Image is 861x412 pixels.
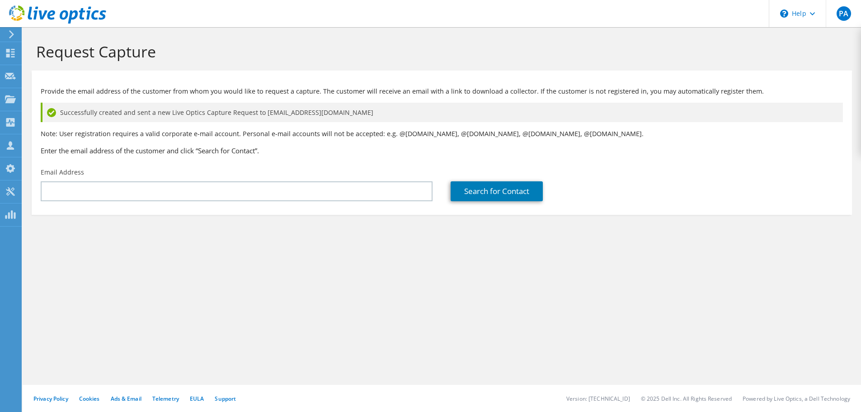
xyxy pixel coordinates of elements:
span: Successfully created and sent a new Live Optics Capture Request to [EMAIL_ADDRESS][DOMAIN_NAME] [60,108,373,118]
a: Ads & Email [111,395,141,403]
li: © 2025 Dell Inc. All Rights Reserved [641,395,732,403]
h3: Enter the email address of the customer and click “Search for Contact”. [41,146,843,156]
svg: \n [780,9,788,18]
p: Provide the email address of the customer from whom you would like to request a capture. The cust... [41,86,843,96]
label: Email Address [41,168,84,177]
p: Note: User registration requires a valid corporate e-mail account. Personal e-mail accounts will ... [41,129,843,139]
span: PA [837,6,851,21]
a: Cookies [79,395,100,403]
a: Privacy Policy [33,395,68,403]
a: Support [215,395,236,403]
a: Search for Contact [451,181,543,201]
li: Powered by Live Optics, a Dell Technology [743,395,850,403]
h1: Request Capture [36,42,843,61]
li: Version: [TECHNICAL_ID] [566,395,630,403]
a: Telemetry [152,395,179,403]
a: EULA [190,395,204,403]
